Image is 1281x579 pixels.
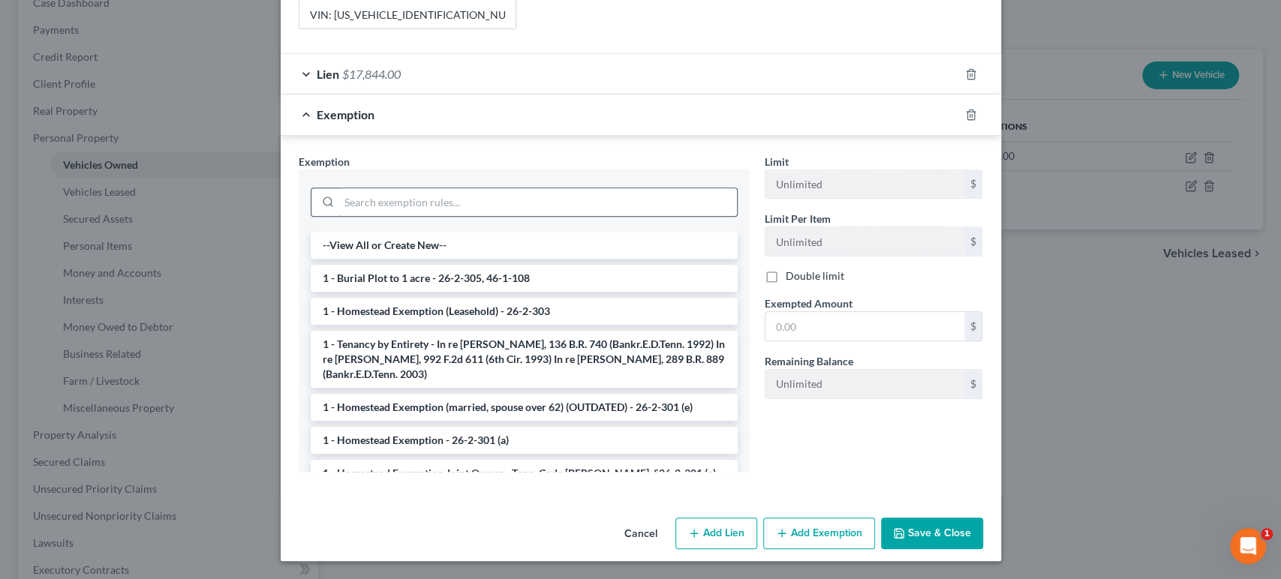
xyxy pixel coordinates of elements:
[964,170,982,199] div: $
[765,370,964,398] input: --
[881,517,983,549] button: Save & Close
[311,298,738,325] li: 1 - Homestead Exemption (Leasehold) - 26-2-303
[311,232,738,259] li: --View All or Create New--
[765,211,831,226] label: Limit Per Item
[763,517,875,549] button: Add Exemption
[311,265,738,292] li: 1 - Burial Plot to 1 acre - 26-2-305, 46-1-108
[1261,528,1273,540] span: 1
[299,155,350,168] span: Exemption
[765,227,964,256] input: --
[765,297,852,310] span: Exempted Amount
[964,312,982,340] div: $
[765,170,964,199] input: --
[342,67,401,81] span: $17,844.00
[311,427,738,454] li: 1 - Homestead Exemption - 26-2-301 (a)
[339,188,737,217] input: Search exemption rules...
[765,353,853,369] label: Remaining Balance
[765,312,964,340] input: 0.00
[311,460,738,487] li: 1 - Homestead Exemption Joint Owner - Tenn. Code [PERSON_NAME]. §26-2-301 (a)
[317,107,374,121] span: Exemption
[1230,528,1266,564] iframe: Intercom live chat
[675,517,757,549] button: Add Lien
[964,227,982,256] div: $
[317,67,339,81] span: Lien
[964,370,982,398] div: $
[311,394,738,421] li: 1 - Homestead Exemption (married, spouse over 62) (OUTDATED) - 26-2-301 (e)
[786,268,844,283] label: Double limit
[311,331,738,388] li: 1 - Tenancy by Entirety - In re [PERSON_NAME], 136 B.R. 740 (Bankr.E.D.Tenn. 1992) In re [PERSON_...
[765,155,789,168] span: Limit
[612,519,669,549] button: Cancel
